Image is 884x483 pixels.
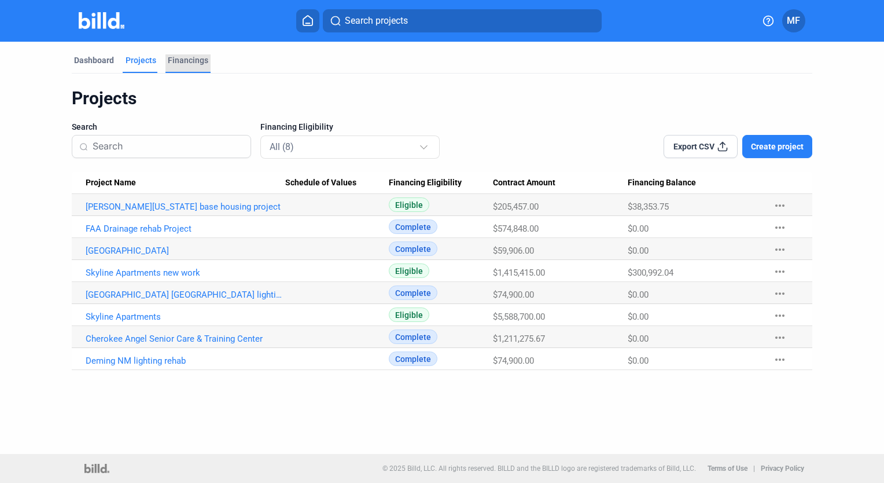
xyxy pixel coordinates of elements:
[168,54,208,66] div: Financings
[773,309,787,323] mat-icon: more_horiz
[751,141,804,152] span: Create project
[773,243,787,257] mat-icon: more_horiz
[72,87,812,109] div: Projects
[493,224,539,234] span: $574,848.00
[86,246,285,256] a: [GEOGRAPHIC_DATA]
[86,334,285,344] a: Cherokee Angel Senior Care & Training Center
[628,178,696,188] span: Financing Balance
[753,464,755,473] p: |
[86,178,285,188] div: Project Name
[773,199,787,213] mat-icon: more_horiz
[628,202,669,212] span: $38,353.75
[493,290,534,300] span: $74,900.00
[628,334,649,344] span: $0.00
[389,178,493,188] div: Financing Eligibility
[323,9,602,32] button: Search projects
[628,246,649,256] span: $0.00
[493,178,628,188] div: Contract Amount
[493,202,539,212] span: $205,457.00
[389,219,437,234] span: Complete
[742,135,812,158] button: Create project
[86,290,285,300] a: [GEOGRAPHIC_DATA] [GEOGRAPHIC_DATA] lighting rehab
[86,224,285,234] a: FAA Drainage rehab Project
[773,353,787,367] mat-icon: more_horiz
[389,264,429,278] span: Eligible
[86,312,285,322] a: Skyline Apartments
[493,312,545,322] span: $5,588,700.00
[773,287,787,301] mat-icon: more_horiz
[628,356,649,366] span: $0.00
[389,330,437,344] span: Complete
[628,268,673,278] span: $300,992.04
[773,265,787,279] mat-icon: more_horiz
[493,268,545,278] span: $1,415,415.00
[126,54,156,66] div: Projects
[84,464,109,473] img: logo
[628,178,761,188] div: Financing Balance
[389,241,437,256] span: Complete
[86,356,285,366] a: Deming NM lighting rehab
[93,134,244,159] input: Search
[86,268,285,278] a: Skyline Apartments new work
[86,178,136,188] span: Project Name
[285,178,389,188] div: Schedule of Values
[773,331,787,345] mat-icon: more_horiz
[389,308,429,322] span: Eligible
[74,54,114,66] div: Dashboard
[389,352,437,366] span: Complete
[628,224,649,234] span: $0.00
[389,197,429,212] span: Eligible
[761,464,804,473] b: Privacy Policy
[787,14,800,28] span: MF
[72,121,97,133] span: Search
[493,246,534,256] span: $59,906.00
[493,356,534,366] span: $74,900.00
[628,290,649,300] span: $0.00
[389,286,437,300] span: Complete
[773,221,787,235] mat-icon: more_horiz
[782,9,805,32] button: MF
[493,178,555,188] span: Contract Amount
[628,312,649,322] span: $0.00
[260,121,333,133] span: Financing Eligibility
[345,14,408,28] span: Search projects
[673,141,714,152] span: Export CSV
[86,202,285,212] a: [PERSON_NAME][US_STATE] base housing project
[389,178,462,188] span: Financing Eligibility
[79,12,124,29] img: Billd Company Logo
[493,334,545,344] span: $1,211,275.67
[285,178,356,188] span: Schedule of Values
[382,464,696,473] p: © 2025 Billd, LLC. All rights reserved. BILLD and the BILLD logo are registered trademarks of Bil...
[708,464,747,473] b: Terms of Use
[664,135,738,158] button: Export CSV
[270,141,294,152] mat-select-trigger: All (8)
